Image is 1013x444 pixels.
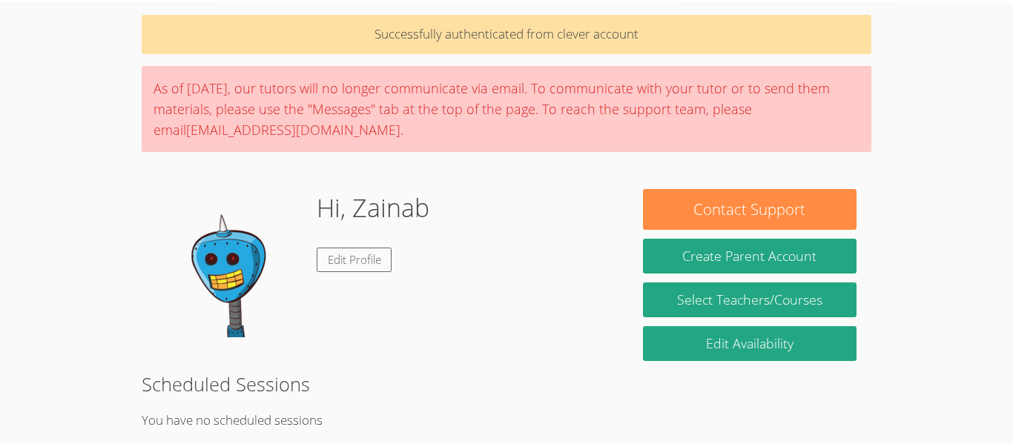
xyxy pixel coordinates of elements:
h2: Scheduled Sessions [142,370,871,398]
button: Contact Support [643,189,857,230]
p: Successfully authenticated from clever account [142,15,871,54]
img: default.png [156,189,305,337]
a: Edit Profile [317,248,392,272]
div: As of [DATE], our tutors will no longer communicate via email. To communicate with your tutor or ... [142,66,871,152]
button: Create Parent Account [643,239,857,274]
h1: Hi, Zainab [317,189,429,227]
p: You have no scheduled sessions [142,410,871,431]
a: Edit Availability [643,326,857,361]
a: Select Teachers/Courses [643,282,857,317]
